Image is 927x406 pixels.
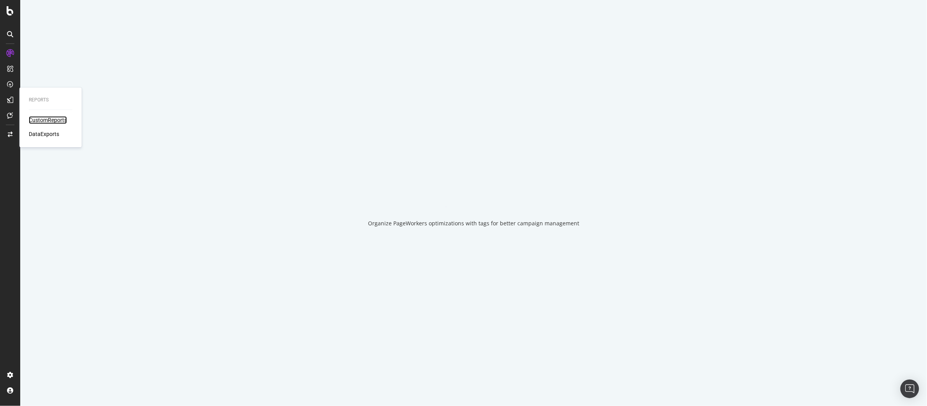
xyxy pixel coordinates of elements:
div: Open Intercom Messenger [901,380,919,398]
a: DataExports [29,130,59,138]
div: animation [446,179,502,207]
div: Organize PageWorkers optimizations with tags for better campaign management [368,220,579,227]
a: CustomReports [29,116,67,124]
div: Reports [29,97,72,103]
